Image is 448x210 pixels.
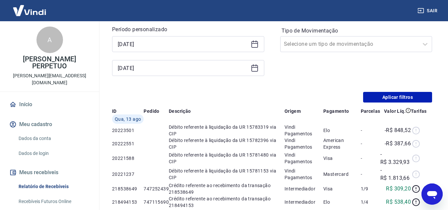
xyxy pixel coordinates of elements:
div: A [36,27,63,53]
input: Data inicial [118,39,248,49]
button: Meus recebíveis [8,165,91,180]
a: Dados da conta [16,132,91,145]
p: Pedido [144,108,159,114]
p: 20221588 [112,155,144,162]
p: Débito referente à liquidação da UR 15781480 via CIP [169,152,285,165]
p: Valor Líq. [384,108,406,114]
p: Débito referente à liquidação da UR 15782396 via CIP [169,137,285,150]
button: Sair [416,5,440,17]
p: Débito referente à liquidação da UR 15783319 via CIP [169,124,285,137]
p: Período personalizado [112,26,264,34]
p: Pagamento [323,108,349,114]
p: Vindi Pagamentos [285,152,323,165]
p: 1/4 [361,199,380,205]
a: Início [8,97,91,112]
p: - [361,171,380,177]
p: - [361,155,380,162]
p: Elo [323,127,361,134]
p: Vindi Pagamentos [285,168,323,181]
p: [PERSON_NAME] PERPETUO [5,56,94,70]
input: Data final [118,63,248,73]
p: -R$ 848,52 [385,126,411,134]
iframe: Botão para abrir a janela de mensagens [421,183,443,205]
p: Parcelas [361,108,380,114]
p: Elo [323,199,361,205]
p: 20221237 [112,171,144,177]
p: 218538649 [112,185,144,192]
p: Intermediador [285,185,323,192]
p: -R$ 387,66 [385,140,411,148]
p: Intermediador [285,199,323,205]
p: -R$ 1.813,66 [380,166,411,182]
a: Recebíveis Futuros Online [16,195,91,208]
p: - [361,140,380,147]
p: Mastercard [323,171,361,177]
p: 20222551 [112,140,144,147]
label: Tipo de Movimentação [282,27,431,35]
p: 747252439 [144,185,169,192]
p: 218494153 [112,199,144,205]
p: R$ 309,20 [386,185,411,193]
p: Débito referente à liquidação da UR 15781153 via CIP [169,168,285,181]
p: Vindi Pagamentos [285,137,323,150]
p: 747115690 [144,199,169,205]
p: [PERSON_NAME][EMAIL_ADDRESS][DOMAIN_NAME] [5,72,94,86]
p: Vindi Pagamentos [285,124,323,137]
a: Relatório de Recebíveis [16,180,91,193]
p: Origem [285,108,301,114]
p: Descrição [169,108,191,114]
button: Aplicar filtros [363,92,432,103]
p: 1/9 [361,185,380,192]
p: American Express [323,137,361,150]
span: Qua, 13 ago [115,116,141,122]
p: Crédito referente ao recebimento da transação 218494153 [169,195,285,209]
p: R$ 538,40 [386,198,411,206]
p: ID [112,108,117,114]
button: Meu cadastro [8,117,91,132]
a: Dados de login [16,147,91,160]
p: Tarifas [411,108,427,114]
p: Visa [323,155,361,162]
p: - [361,127,380,134]
p: Crédito referente ao recebimento da transação 218538649 [169,182,285,195]
p: 20223501 [112,127,144,134]
p: Visa [323,185,361,192]
p: -R$ 3.329,93 [380,150,411,166]
img: Vindi [8,0,51,21]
